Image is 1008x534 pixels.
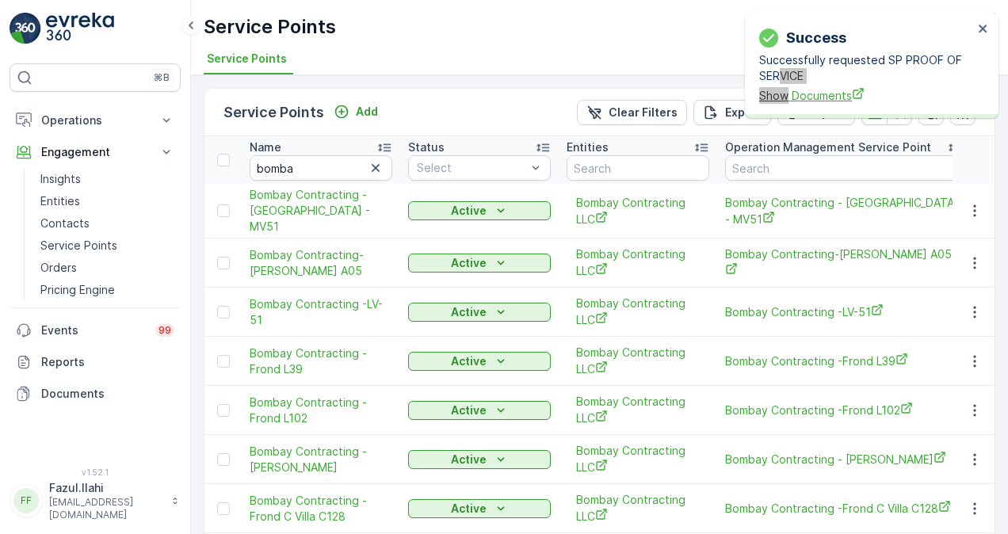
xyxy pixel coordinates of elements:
[34,235,181,257] a: Service Points
[34,279,181,301] a: Pricing Engine
[40,216,90,231] p: Contacts
[759,87,973,104] a: Show Documents
[725,353,963,369] span: Bombay Contracting -Frond L39
[158,324,171,337] p: 99
[10,105,181,136] button: Operations
[250,247,392,279] span: Bombay Contracting-[PERSON_NAME] A05
[10,467,181,477] span: v 1.52.1
[451,304,487,320] p: Active
[10,315,181,346] a: Events99
[40,282,115,298] p: Pricing Engine
[725,246,963,279] span: Bombay Contracting-[PERSON_NAME] A05
[408,499,551,518] button: Active
[408,201,551,220] button: Active
[759,52,973,84] p: Successfully requested SP PROOF OF SERVICE
[725,451,963,467] span: Bombay Contracting - [PERSON_NAME]
[217,355,230,368] div: Toggle Row Selected
[408,352,551,371] button: Active
[34,168,181,190] a: Insights
[10,346,181,378] a: Reports
[40,171,81,187] p: Insights
[49,496,163,521] p: [EMAIL_ADDRESS][DOMAIN_NAME]
[49,480,163,496] p: Fazul.Ilahi
[250,444,392,475] span: Bombay Contracting - [PERSON_NAME]
[451,255,487,271] p: Active
[725,451,963,467] a: Bombay Contracting - Al barari
[725,195,963,227] a: Bombay Contracting - Jumeirah Bay - MV51
[609,105,678,120] p: Clear Filters
[408,401,551,420] button: Active
[725,402,963,418] a: Bombay Contracting -Frond L102
[576,345,700,377] a: Bombay Contracting LLC
[34,190,181,212] a: Entities
[408,139,445,155] p: Status
[725,303,963,320] a: Bombay Contracting -LV-51
[408,254,551,273] button: Active
[576,394,700,426] a: Bombay Contracting LLC
[250,444,392,475] a: Bombay Contracting - Al barari
[978,22,989,37] button: close
[576,296,700,328] a: Bombay Contracting LLC
[250,296,392,328] a: Bombay Contracting -LV-51
[250,187,392,235] a: Bombay Contracting - Jumeirah Bay - MV51
[725,155,963,181] input: Search
[451,353,487,369] p: Active
[408,303,551,322] button: Active
[41,322,146,338] p: Events
[725,246,963,279] a: Bombay Contracting-Lamer A05
[451,501,487,517] p: Active
[250,395,392,426] a: Bombay Contracting -Frond L102
[725,105,762,120] p: Export
[576,492,700,524] a: Bombay Contracting LLC
[417,160,526,176] p: Select
[217,453,230,466] div: Toggle Row Selected
[223,101,324,124] p: Service Points
[451,203,487,219] p: Active
[40,238,117,254] p: Service Points
[693,100,771,125] button: Export
[786,27,846,49] p: Success
[154,71,170,84] p: ⌘B
[250,187,392,235] span: Bombay Contracting - [GEOGRAPHIC_DATA] - MV51
[204,14,336,40] p: Service Points
[576,246,700,279] a: Bombay Contracting LLC
[10,480,181,521] button: FFFazul.Ilahi[EMAIL_ADDRESS][DOMAIN_NAME]
[217,404,230,417] div: Toggle Row Selected
[217,502,230,515] div: Toggle Row Selected
[725,500,963,517] a: Bombay Contracting -Frond C Villa C128
[576,195,700,227] a: Bombay Contracting LLC
[250,493,392,524] a: Bombay Contracting -Frond C Villa C128
[576,443,700,475] a: Bombay Contracting LLC
[451,402,487,418] p: Active
[13,488,39,513] div: FF
[41,386,174,402] p: Documents
[34,257,181,279] a: Orders
[577,100,687,125] button: Clear Filters
[451,452,487,467] p: Active
[46,13,114,44] img: logo_light-DOdMpM7g.png
[250,247,392,279] a: Bombay Contracting-Lamer A05
[40,193,80,209] p: Entities
[207,51,287,67] span: Service Points
[250,155,392,181] input: Search
[250,345,392,377] a: Bombay Contracting -Frond L39
[10,378,181,410] a: Documents
[217,257,230,269] div: Toggle Row Selected
[567,155,709,181] input: Search
[34,212,181,235] a: Contacts
[327,102,384,121] button: Add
